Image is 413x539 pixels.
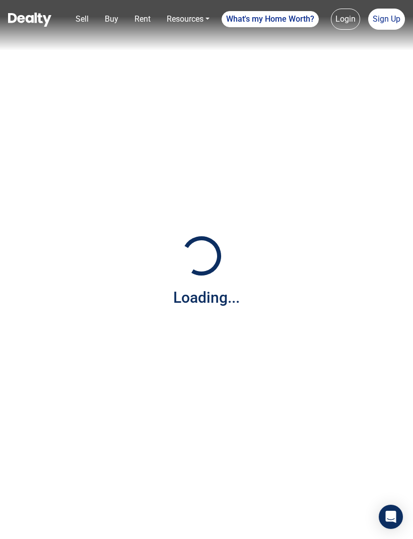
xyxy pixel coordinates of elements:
iframe: BigID CMP Widget [5,509,35,539]
div: Open Intercom Messenger [379,505,403,529]
a: Sell [72,9,93,29]
a: Resources [163,9,214,29]
img: Dealty - Buy, Sell & Rent Homes [8,13,51,27]
a: What's my Home Worth? [222,11,319,27]
a: Sign Up [368,9,405,30]
a: Rent [130,9,155,29]
img: Loading [176,231,227,281]
div: Loading... [173,286,240,309]
a: Login [331,9,360,30]
a: Buy [101,9,122,29]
